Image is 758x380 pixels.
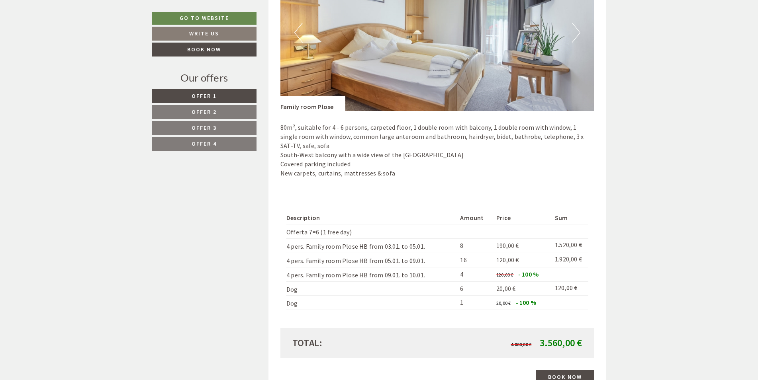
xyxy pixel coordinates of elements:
span: 20,00 € [496,285,515,292]
td: 1.520,00 € [552,239,588,253]
span: 4.060,00 € [511,341,531,347]
th: Price [493,212,552,224]
button: Next [572,23,580,43]
td: 16 [457,253,493,267]
span: Offer 3 [192,124,217,131]
td: 120,00 € [552,281,588,296]
div: Family room Plose [280,96,345,111]
div: Our offers [152,70,257,85]
div: Total: [286,336,437,350]
p: 80m², suitable for 4 - 6 persons, carpeted floor, 1 double room with balcony, 1 double room with ... [280,123,594,177]
div: [GEOGRAPHIC_DATA] [12,23,90,30]
button: Previous [294,23,303,43]
td: 4 pers. Family room Plose HB from 05.01. to 09.01. [286,253,457,267]
small: 12:24 [12,39,90,45]
a: Book now [152,43,257,57]
td: 4 pers. Family room Plose HB from 09.01. to 10.01. [286,267,457,281]
th: Description [286,212,457,224]
td: Dog [286,296,457,310]
a: Write us [152,27,257,41]
span: - 100 % [516,298,536,306]
td: 4 [457,267,493,281]
span: Offer 2 [192,108,217,115]
th: Amount [457,212,493,224]
td: 1 [457,296,493,310]
td: 8 [457,239,493,253]
span: 3.560,00 € [540,337,582,349]
span: 120,00 € [496,272,513,278]
span: 120,00 € [496,256,519,264]
div: Hello, how can we help you? [6,22,94,46]
span: - 100 % [518,270,539,278]
span: 20,00 € [496,300,511,306]
td: Dog [286,281,457,296]
td: 6 [457,281,493,296]
a: Go to website [152,12,257,25]
span: Offer 4 [192,140,217,147]
td: 4 pers. Family room Plose HB from 03.01. to 05.01. [286,239,457,253]
td: 1.920,00 € [552,253,588,267]
div: [DATE] [142,6,171,20]
button: Send [274,210,314,224]
td: Offerta 7=6 (1 free day) [286,224,457,239]
span: Offer 1 [192,92,217,99]
th: Sum [552,212,588,224]
span: 190,00 € [496,242,519,249]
